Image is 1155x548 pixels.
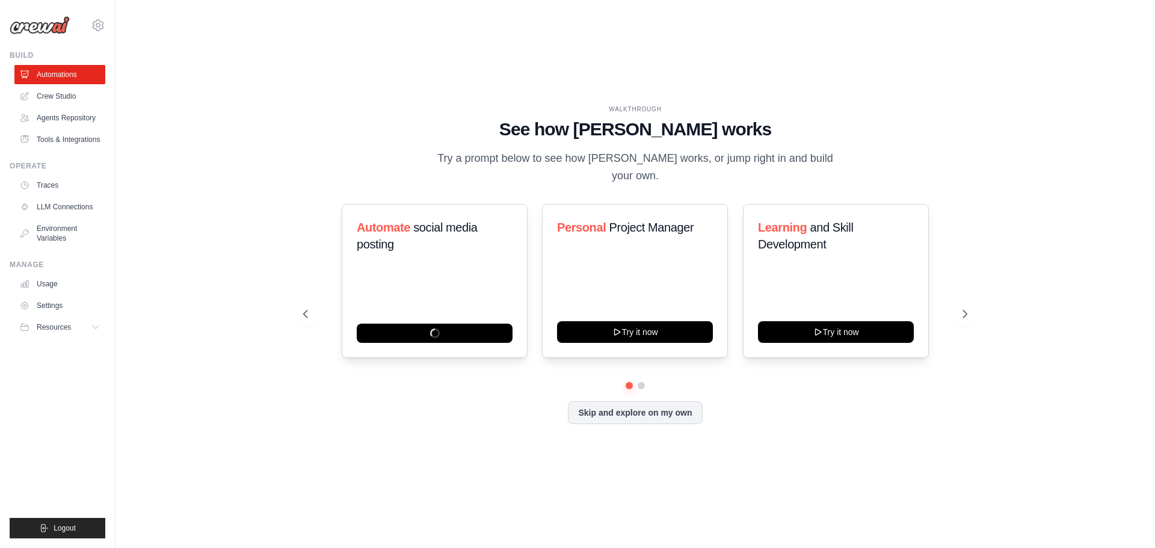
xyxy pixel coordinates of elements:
span: Learning [758,221,807,234]
span: social media posting [357,221,478,251]
a: Agents Repository [14,108,105,128]
span: Logout [54,523,76,533]
a: Traces [14,176,105,195]
a: Environment Variables [14,219,105,248]
h1: See how [PERSON_NAME] works [303,119,967,140]
p: Try a prompt below to see how [PERSON_NAME] works, or jump right in and build your own. [433,150,837,185]
button: Logout [10,518,105,538]
div: WALKTHROUGH [303,105,967,114]
button: Try it now [758,321,914,343]
a: Crew Studio [14,87,105,106]
img: Logo [10,16,70,34]
button: Skip and explore on my own [568,401,702,424]
iframe: Chat Widget [1095,490,1155,548]
a: Tools & Integrations [14,130,105,149]
div: Build [10,51,105,60]
a: Automations [14,65,105,84]
button: Resources [14,318,105,337]
span: Project Manager [609,221,694,234]
span: Automate [357,221,410,234]
a: Usage [14,274,105,294]
button: Try it now [557,321,713,343]
span: and Skill Development [758,221,853,251]
div: Manage [10,260,105,269]
a: LLM Connections [14,197,105,217]
a: Settings [14,296,105,315]
span: Personal [557,221,606,234]
div: Operate [10,161,105,171]
span: Resources [37,322,71,332]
